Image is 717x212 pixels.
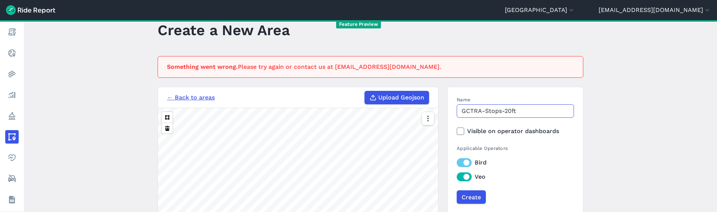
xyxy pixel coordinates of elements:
[599,6,711,15] button: [EMAIL_ADDRESS][DOMAIN_NAME]
[5,172,19,185] a: ModeShift
[505,6,575,15] button: [GEOGRAPHIC_DATA]
[167,93,215,102] a: ← Back to areas
[457,127,574,136] label: Visible on operator dashboards
[162,112,173,123] button: Polygon tool (p)
[336,21,381,28] span: Feature Preview
[457,104,574,118] input: Enter a name
[5,193,19,206] a: Datasets
[457,158,574,167] label: Bird
[457,145,574,152] div: Applicable Operators
[158,20,290,40] h1: Create a New Area
[162,123,173,133] button: Delete
[5,109,19,123] a: Policy
[378,93,424,102] span: Upload Geojson
[5,67,19,81] a: Heatmaps
[5,46,19,60] a: Realtime
[5,25,19,39] a: Report
[167,62,569,71] div: Please try again or contact us at [EMAIL_ADDRESS][DOMAIN_NAME].
[167,63,238,70] strong: Something went wrong.
[5,88,19,102] a: Analyze
[5,151,19,165] a: Health
[457,190,486,204] input: Create
[5,130,19,144] a: Areas
[6,5,55,15] img: Ride Report
[457,172,574,181] label: Veo
[457,96,574,103] label: Name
